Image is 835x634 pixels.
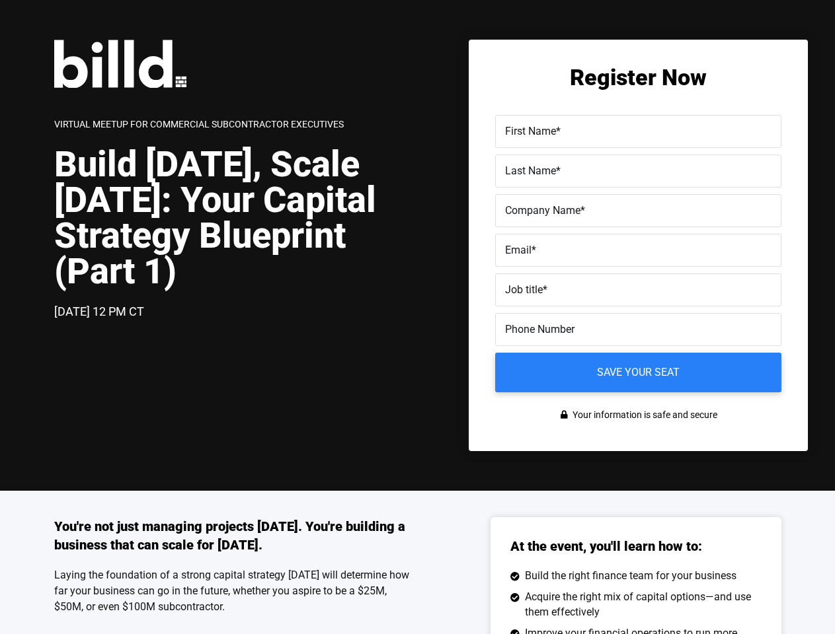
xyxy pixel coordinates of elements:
h2: Register Now [495,66,781,88]
span: Virtual Meetup for Commercial Subcontractor Executives [54,119,344,129]
h3: You're not just managing projects [DATE]. You're building a business that can scale for [DATE]. [54,517,418,554]
span: Last Name [505,164,556,177]
h3: At the event, you'll learn how to: [510,537,702,555]
span: [DATE] 12 PM CT [54,304,144,318]
span: Build the right finance team for your business [522,569,736,583]
p: Laying the foundation of a strong capital strategy [DATE] will determine how far your business ca... [54,567,418,615]
span: Acquire the right mix of capital options—and use them effectively [522,590,762,619]
span: Email [505,244,532,256]
h1: Build [DATE], Scale [DATE]: Your Capital Strategy Blueprint (Part 1) [54,147,418,289]
input: Save your seat [495,353,781,392]
span: Company Name [505,204,580,217]
span: Job title [505,283,543,296]
span: First Name [505,125,556,137]
span: Phone Number [505,323,575,335]
span: Your information is safe and secure [569,405,717,425]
